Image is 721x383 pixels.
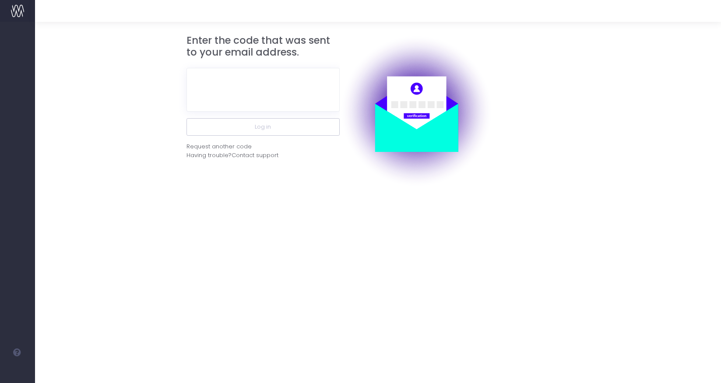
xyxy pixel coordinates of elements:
[186,142,252,151] div: Request another code
[340,35,493,188] img: auth.png
[186,118,340,136] button: Log in
[232,151,278,160] span: Contact support
[186,151,340,160] div: Having trouble?
[186,35,340,59] h3: Enter the code that was sent to your email address.
[11,365,24,379] img: images/default_profile_image.png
